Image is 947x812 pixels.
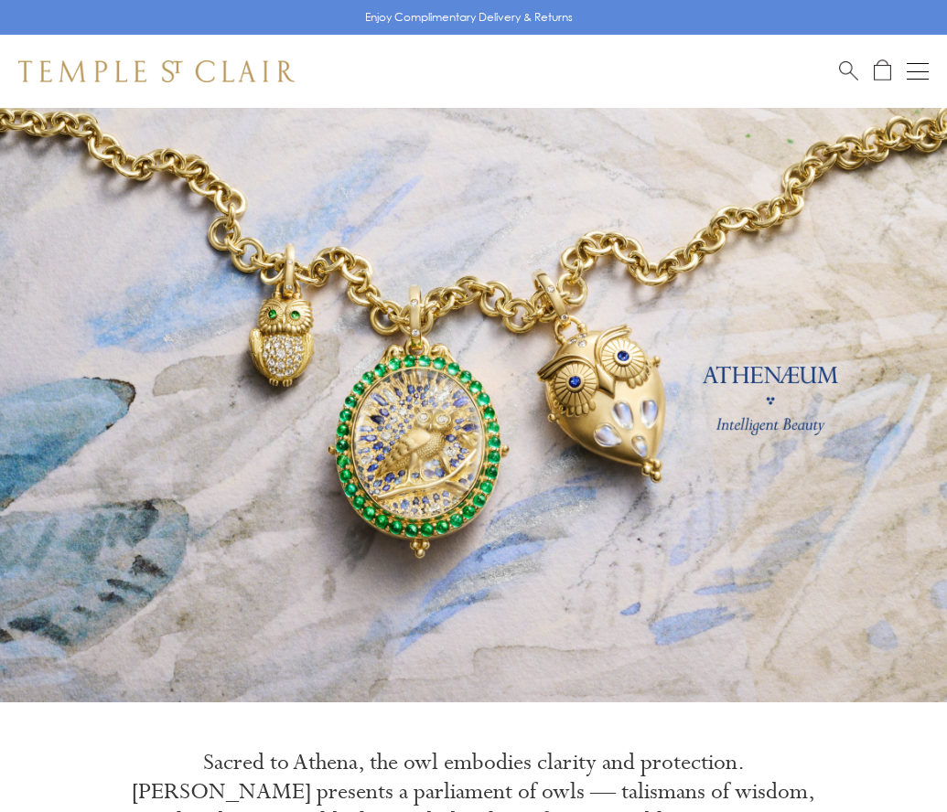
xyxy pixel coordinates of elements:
img: Temple St. Clair [18,60,295,82]
button: Open navigation [907,60,929,82]
a: Open Shopping Bag [874,59,891,82]
p: Enjoy Complimentary Delivery & Returns [365,8,573,27]
a: Search [839,59,858,82]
